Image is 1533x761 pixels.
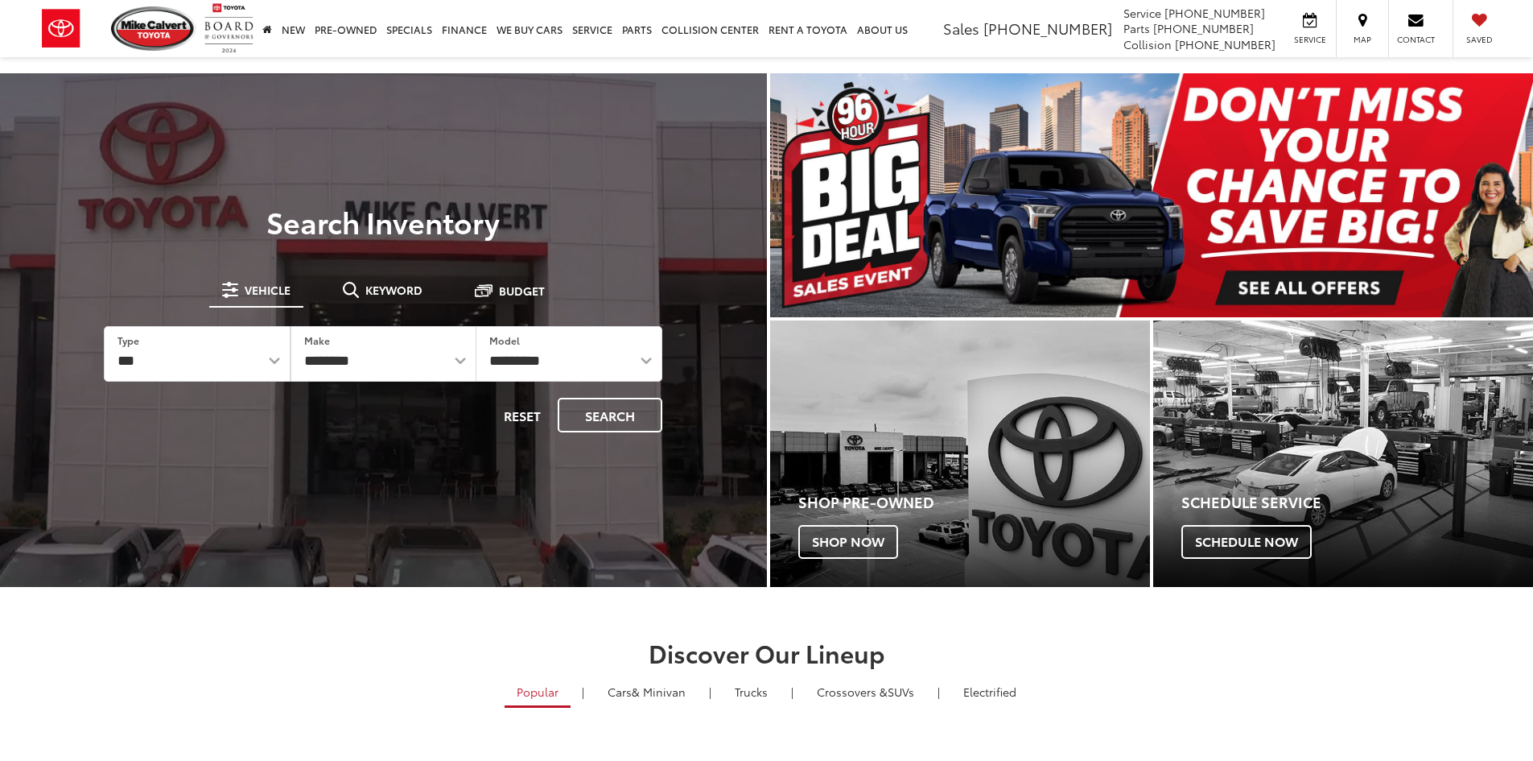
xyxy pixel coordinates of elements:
span: [PHONE_NUMBER] [1175,36,1275,52]
li: | [578,684,588,700]
span: Service [1123,5,1161,21]
h2: Discover Our Lineup [200,639,1334,666]
a: Trucks [723,678,780,705]
span: Shop Now [798,525,898,559]
a: SUVs [805,678,926,705]
label: Model [489,333,520,347]
span: Parts [1123,20,1150,36]
span: Keyword [365,284,422,296]
span: Vehicle [245,284,291,296]
a: Cars [595,678,698,705]
h4: Schedule Service [1181,494,1533,511]
span: Map [1345,34,1380,45]
span: Saved [1461,34,1497,45]
button: Reset [490,398,554,432]
span: Contact [1397,34,1435,45]
span: Service [1292,34,1328,45]
a: Schedule Service Schedule Now [1153,321,1533,587]
label: Type [117,333,139,347]
span: [PHONE_NUMBER] [1164,5,1265,21]
h4: Shop Pre-Owned [798,494,1150,511]
li: | [705,684,715,700]
span: Schedule Now [1181,525,1312,559]
div: Toyota [1153,321,1533,587]
a: Popular [505,678,571,708]
span: [PHONE_NUMBER] [983,18,1112,39]
a: Shop Pre-Owned Shop Now [770,321,1150,587]
a: Electrified [951,678,1028,705]
h3: Search Inventory [68,205,699,238]
button: Search [558,398,662,432]
span: Crossovers & [817,684,888,700]
img: Mike Calvert Toyota [111,6,196,51]
span: Collision [1123,36,1172,52]
span: [PHONE_NUMBER] [1153,20,1254,36]
label: Make [304,333,330,347]
span: Budget [499,285,545,296]
div: Toyota [770,321,1150,587]
span: & Minivan [632,684,686,700]
li: | [933,684,944,700]
span: Sales [943,18,979,39]
li: | [787,684,797,700]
